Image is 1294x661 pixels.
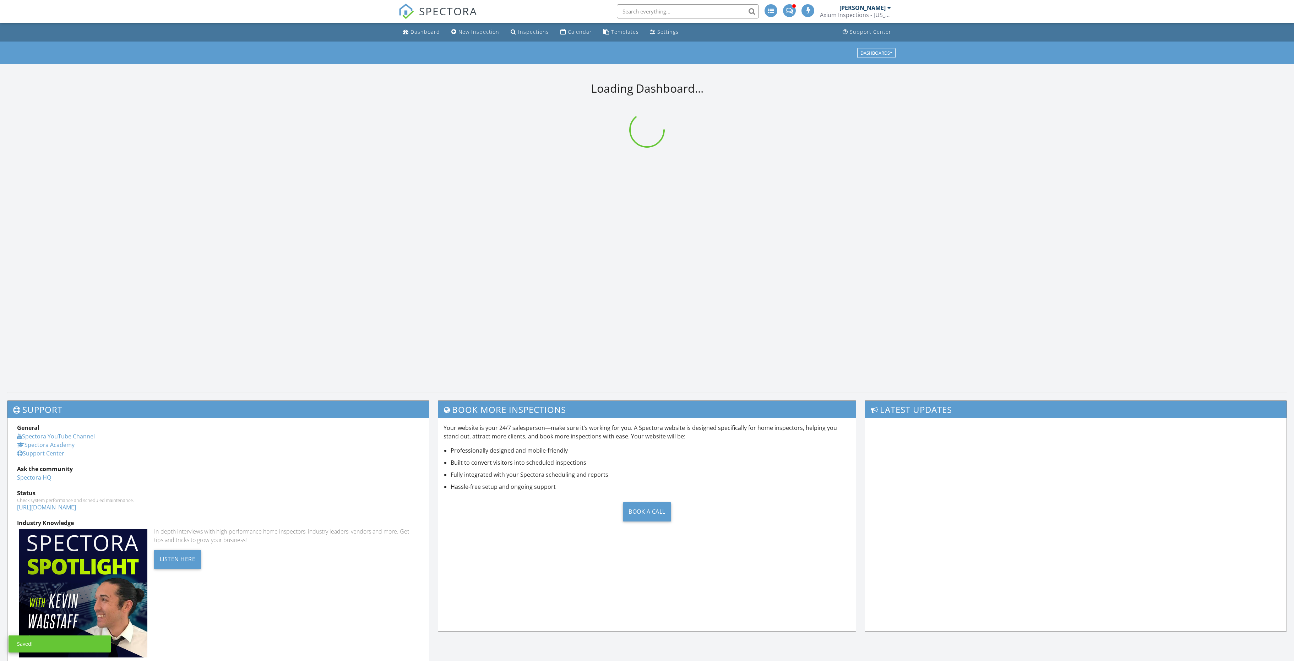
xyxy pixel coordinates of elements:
button: Dashboards [857,48,896,58]
div: Listen Here [154,550,201,569]
div: [PERSON_NAME] [839,4,886,11]
div: Axium Inspections - Texas [820,11,891,18]
div: New Inspection [458,28,499,35]
p: Your website is your 24/7 salesperson—make sure it’s working for you. A Spectora website is desig... [444,424,850,441]
input: Search everything... [617,4,759,18]
a: Dashboard [400,26,443,39]
a: New Inspection [448,26,502,39]
div: Dashboards [860,50,892,55]
h3: Support [7,401,429,418]
div: Settings [657,28,679,35]
a: Listen Here [154,555,201,563]
div: Book a Call [623,502,671,521]
a: Support Center [17,449,64,457]
div: Templates [611,28,639,35]
div: Dashboard [411,28,440,35]
span: SPECTORA [419,4,477,18]
a: Settings [647,26,681,39]
a: [URL][DOMAIN_NAME] [17,503,76,511]
a: Book a Call [444,497,850,527]
div: Saved! [17,640,33,648]
a: SPECTORA [398,10,477,24]
a: Support Center [840,26,894,39]
a: Calendar [558,26,595,39]
div: Inspections [518,28,549,35]
li: Hassle-free setup and ongoing support [451,482,850,491]
div: Status [17,489,419,497]
a: Spectora HQ [17,474,51,481]
a: Inspections [508,26,552,39]
strong: General [17,424,39,432]
div: Check system performance and scheduled maintenance. [17,497,419,503]
div: Support Center [850,28,891,35]
a: Spectora YouTube Channel [17,432,95,440]
li: Fully integrated with your Spectora scheduling and reports [451,470,850,479]
div: Ask the community [17,465,419,473]
img: The Best Home Inspection Software - Spectora [398,4,414,19]
h3: Book More Inspections [438,401,855,418]
div: In-depth interviews with high-performance home inspectors, industry leaders, vendors and more. Ge... [154,527,420,544]
h3: Latest Updates [865,401,1287,418]
a: Spectora Academy [17,441,75,449]
li: Professionally designed and mobile-friendly [451,446,850,455]
li: Built to convert visitors into scheduled inspections [451,458,850,467]
a: Templates [600,26,642,39]
div: Industry Knowledge [17,519,419,527]
div: Calendar [568,28,592,35]
img: Spectoraspolightmain [19,529,147,657]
